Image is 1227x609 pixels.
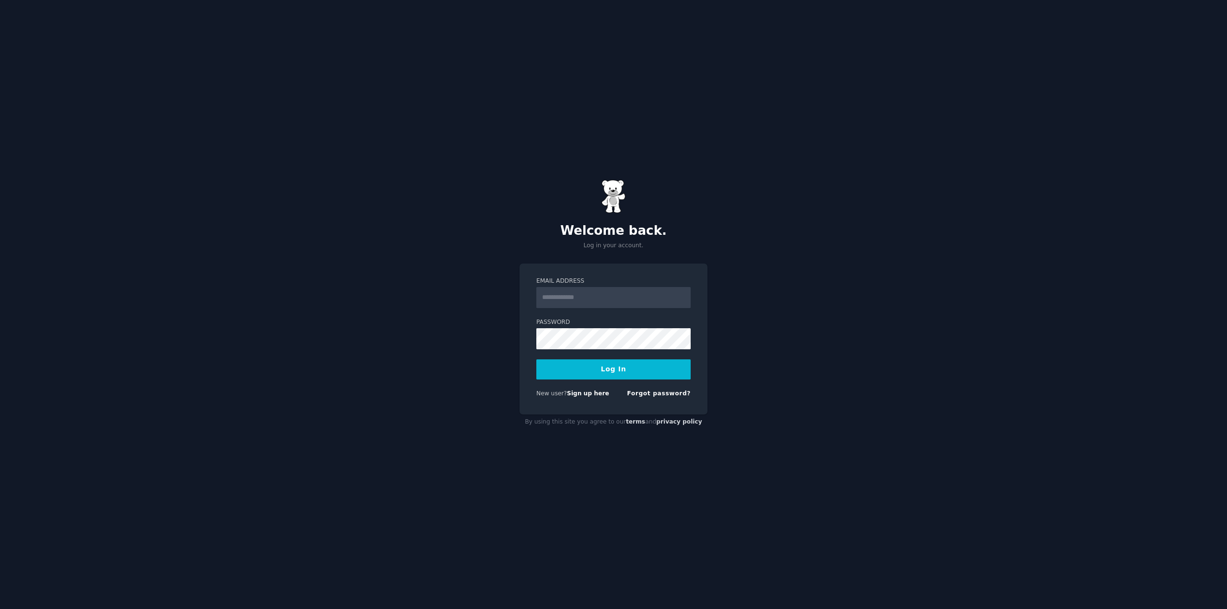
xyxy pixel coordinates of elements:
p: Log in your account. [520,241,707,250]
h2: Welcome back. [520,223,707,239]
label: Email Address [536,277,691,286]
a: privacy policy [656,418,702,425]
a: Forgot password? [627,390,691,397]
button: Log In [536,359,691,379]
a: Sign up here [567,390,609,397]
span: New user? [536,390,567,397]
img: Gummy Bear [602,180,625,213]
a: terms [626,418,645,425]
label: Password [536,318,691,327]
div: By using this site you agree to our and [520,414,707,430]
